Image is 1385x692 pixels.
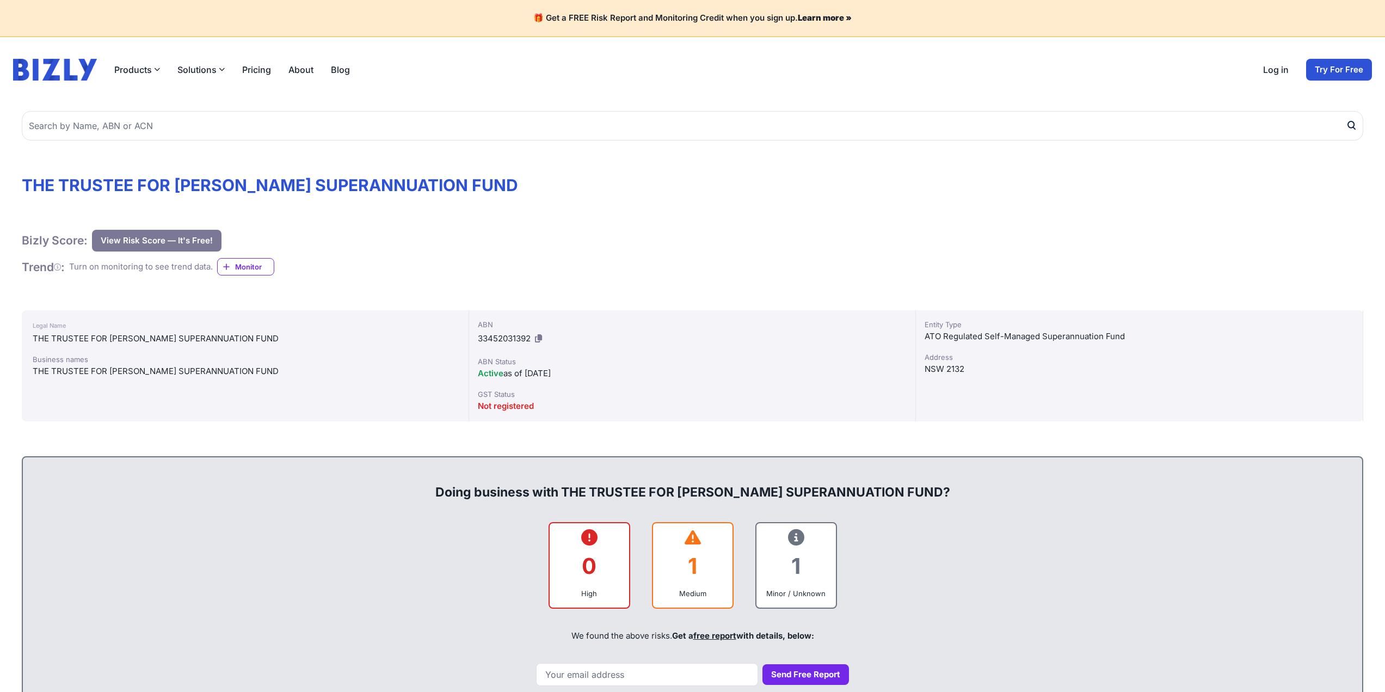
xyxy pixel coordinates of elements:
[662,588,724,599] div: Medium
[925,363,1354,376] div: NSW 2132
[1306,59,1372,81] a: Try For Free
[33,365,458,378] div: THE TRUSTEE FOR [PERSON_NAME] SUPERANNUATION FUND
[765,544,827,588] div: 1
[925,319,1354,330] div: Entity Type
[478,368,503,378] span: Active
[217,258,274,275] a: Monitor
[478,356,907,367] div: ABN Status
[478,401,534,411] span: Not registered
[693,630,736,641] a: free report
[13,13,1372,23] h4: 🎁 Get a FREE Risk Report and Monitoring Credit when you sign up.
[33,354,458,365] div: Business names
[69,261,213,273] div: Turn on monitoring to see trend data.
[662,544,724,588] div: 1
[114,63,160,76] button: Products
[1263,63,1289,76] a: Log in
[33,332,458,345] div: THE TRUSTEE FOR [PERSON_NAME] SUPERANNUATION FUND
[925,330,1354,343] div: ATO Regulated Self-Managed Superannuation Fund
[672,630,814,641] span: Get a with details, below:
[34,617,1351,654] div: We found the above risks.
[478,389,907,400] div: GST Status
[177,63,225,76] button: Solutions
[34,466,1351,501] div: Doing business with THE TRUSTEE FOR [PERSON_NAME] SUPERANNUATION FUND?
[235,261,274,272] span: Monitor
[536,663,758,686] input: Your email address
[478,333,531,344] span: 33452031392
[478,367,907,380] div: as of [DATE]
[765,588,827,599] div: Minor / Unknown
[92,230,221,252] button: View Risk Score — It's Free!
[242,63,271,76] a: Pricing
[478,319,907,330] div: ABN
[762,664,849,685] button: Send Free Report
[558,544,620,588] div: 0
[288,63,313,76] a: About
[331,63,350,76] a: Blog
[22,233,88,248] h1: Bizly Score:
[798,13,852,23] a: Learn more »
[558,588,620,599] div: High
[22,111,1363,140] input: Search by Name, ABN or ACN
[22,175,1363,195] h1: THE TRUSTEE FOR [PERSON_NAME] SUPERANNUATION FUND
[33,319,458,332] div: Legal Name
[925,352,1354,363] div: Address
[22,260,65,274] h1: Trend :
